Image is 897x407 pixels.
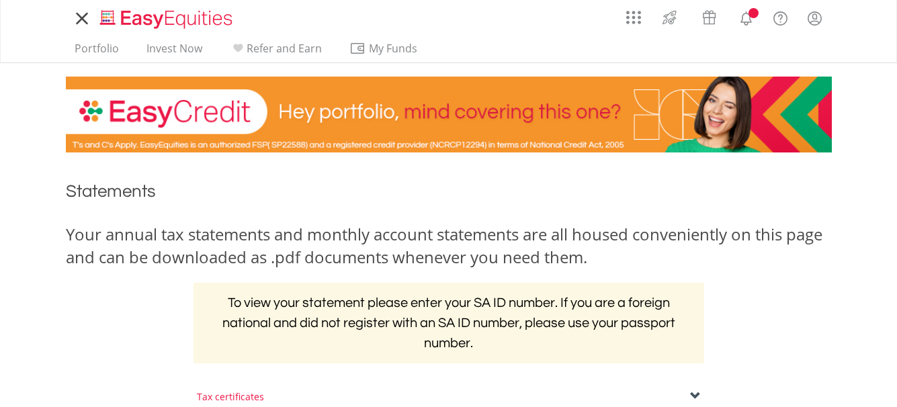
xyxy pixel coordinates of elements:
a: Invest Now [141,42,208,62]
a: Refer and Earn [224,42,327,62]
img: EasyCredit Promotion Banner [66,77,832,152]
a: AppsGrid [617,3,650,25]
a: My Profile [798,3,832,33]
div: Tax certificates [197,390,701,404]
img: grid-menu-icon.svg [626,10,641,25]
div: Your annual tax statements and monthly account statements are all housed conveniently on this pag... [66,223,832,269]
a: Notifications [729,3,763,30]
span: Refer and Earn [247,41,322,56]
a: FAQ's and Support [763,3,798,30]
img: thrive-v2.svg [658,7,681,28]
img: vouchers-v2.svg [698,7,720,28]
img: EasyEquities_Logo.png [97,8,238,30]
a: Portfolio [69,42,124,62]
h2: To view your statement please enter your SA ID number. If you are a foreign national and did not ... [194,283,704,363]
a: Vouchers [689,3,729,28]
span: My Funds [349,40,437,57]
a: Home page [95,3,238,30]
span: Statements [66,183,156,200]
